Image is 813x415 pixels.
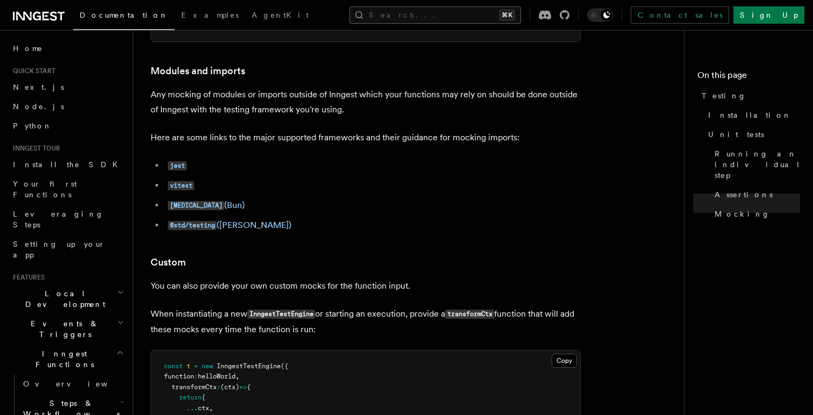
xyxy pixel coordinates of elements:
span: Mocking [715,209,770,219]
p: Here are some links to the major supported frameworks and their guidance for mocking imports: [151,130,581,145]
span: ... [187,404,198,412]
span: , [209,404,213,412]
a: Assertions [710,185,800,204]
p: You can also provide your own custom mocks for the function input. [151,278,581,294]
button: Inngest Functions [9,344,126,374]
span: Testing [702,90,746,101]
span: AgentKit [252,11,309,19]
span: Node.js [13,102,64,111]
a: Unit tests [704,125,800,144]
span: Quick start [9,67,55,75]
span: Inngest Functions [9,348,116,370]
a: Custom [151,255,186,270]
p: Any mocking of modules or imports outside of Inngest which your functions may rely on should be d... [151,87,581,117]
span: Documentation [80,11,168,19]
a: Home [9,39,126,58]
span: : [217,383,220,391]
span: helloWorld [198,373,236,380]
a: Your first Functions [9,174,126,204]
button: Local Development [9,284,126,314]
span: => [239,383,247,391]
a: Leveraging Steps [9,204,126,234]
span: InngestTestEngine [217,362,281,370]
a: Examples [175,3,245,29]
a: Contact sales [631,6,729,24]
button: Search...⌘K [350,6,521,24]
a: Install the SDK [9,155,126,174]
span: Installation [708,110,791,120]
span: : [194,373,198,380]
span: Assertions [715,189,773,200]
code: [MEDICAL_DATA] [168,201,224,210]
span: ctx [198,404,209,412]
button: Events & Triggers [9,314,126,344]
a: Overview [19,374,126,393]
span: = [194,362,198,370]
span: return [179,393,202,401]
span: Install the SDK [13,160,124,169]
kbd: ⌘K [500,10,515,20]
span: Python [13,121,52,130]
button: Toggle dark mode [587,9,613,22]
h4: On this page [697,69,800,86]
a: Sign Up [733,6,804,24]
a: Next.js [9,77,126,97]
span: Next.js [13,83,64,91]
a: AgentKit [245,3,315,29]
a: @std/testing([PERSON_NAME]) [168,220,291,230]
a: Setting up your app [9,234,126,264]
span: Overview [23,380,134,388]
a: vitest [168,180,194,190]
span: t [187,362,190,370]
span: Examples [181,11,239,19]
span: Home [13,43,43,54]
code: transformCtx [445,310,494,319]
button: Copy [552,354,577,368]
a: Running an individual step [710,144,800,185]
a: Installation [704,105,800,125]
a: Modules and imports [151,63,245,78]
span: Unit tests [708,129,764,140]
span: Inngest tour [9,144,60,153]
span: Features [9,273,45,282]
code: jest [168,161,187,170]
span: Running an individual step [715,148,801,181]
code: @std/testing [168,221,217,230]
span: Leveraging Steps [13,210,104,229]
span: Setting up your app [13,240,105,259]
span: ({ [281,362,288,370]
span: transformCtx [172,383,217,391]
a: Documentation [73,3,175,30]
a: Python [9,116,126,135]
span: , [236,373,239,380]
span: { [247,383,251,391]
span: Events & Triggers [9,318,117,340]
a: Node.js [9,97,126,116]
span: function [164,373,194,380]
a: [MEDICAL_DATA](Bun) [168,200,245,210]
a: jest [168,160,187,170]
span: new [202,362,213,370]
a: Mocking [710,204,800,224]
a: Testing [697,86,800,105]
p: When instantiating a new or starting an execution, provide a function that will add these mocks e... [151,306,581,337]
span: const [164,362,183,370]
code: InngestTestEngine [247,310,315,319]
span: Local Development [9,288,117,310]
code: vitest [168,181,194,190]
span: { [202,393,205,401]
span: Your first Functions [13,180,77,199]
span: (ctx) [220,383,239,391]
